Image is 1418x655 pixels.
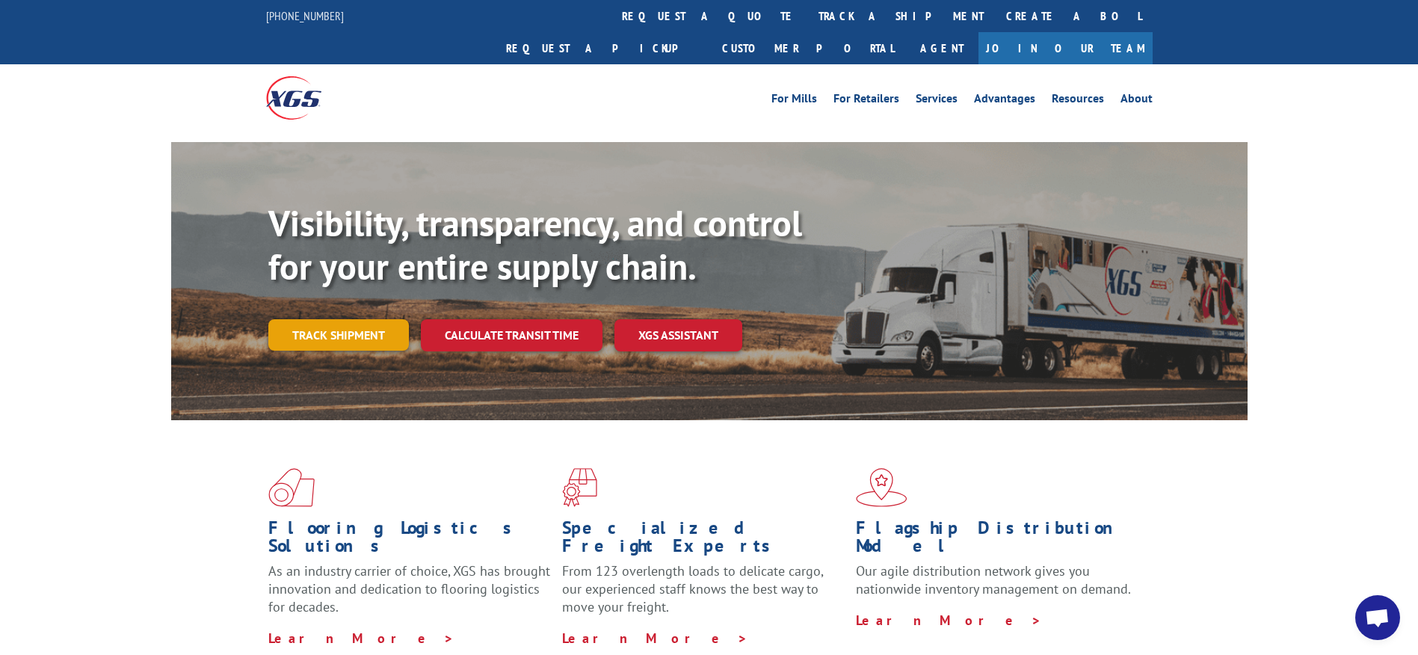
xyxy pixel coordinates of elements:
h1: Specialized Freight Experts [562,519,845,562]
a: Resources [1052,93,1104,109]
a: Services [916,93,958,109]
a: Advantages [974,93,1035,109]
h1: Flagship Distribution Model [856,519,1138,562]
a: For Retailers [833,93,899,109]
img: xgs-icon-total-supply-chain-intelligence-red [268,468,315,507]
a: [PHONE_NUMBER] [266,8,344,23]
a: Customer Portal [711,32,905,64]
a: XGS ASSISTANT [614,319,742,351]
p: From 123 overlength loads to delicate cargo, our experienced staff knows the best way to move you... [562,562,845,629]
a: Calculate transit time [421,319,602,351]
h1: Flooring Logistics Solutions [268,519,551,562]
a: Track shipment [268,319,409,351]
span: Our agile distribution network gives you nationwide inventory management on demand. [856,562,1131,597]
a: Learn More > [268,630,454,647]
a: Join Our Team [978,32,1153,64]
a: For Mills [771,93,817,109]
img: xgs-icon-focused-on-flooring-red [562,468,597,507]
span: As an industry carrier of choice, XGS has brought innovation and dedication to flooring logistics... [268,562,550,615]
a: Request a pickup [495,32,711,64]
a: Learn More > [562,630,748,647]
a: Open chat [1355,595,1400,640]
a: About [1120,93,1153,109]
img: xgs-icon-flagship-distribution-model-red [856,468,907,507]
b: Visibility, transparency, and control for your entire supply chain. [268,200,802,289]
a: Agent [905,32,978,64]
a: Learn More > [856,612,1042,629]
